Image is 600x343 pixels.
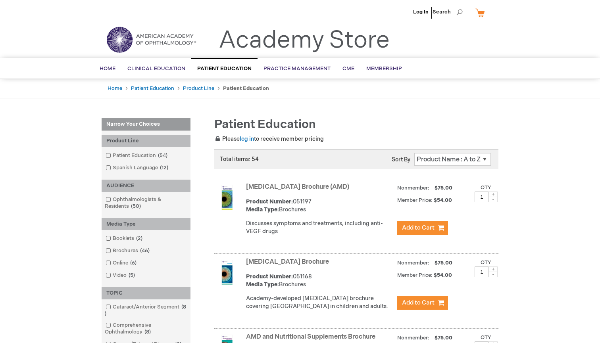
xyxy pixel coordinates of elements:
button: Add to Cart [397,221,448,235]
strong: Nonmember: [397,258,429,268]
strong: Product Number: [246,198,293,205]
a: Booklets2 [104,235,146,242]
a: Patient Education54 [104,152,171,159]
strong: Nonmember: [397,183,429,193]
label: Qty [481,184,491,191]
span: 6 [128,260,138,266]
strong: Media Type: [246,206,279,213]
span: 54 [156,152,169,159]
span: Patient Education [197,65,252,72]
span: 5 [127,272,137,278]
span: 8 [105,304,186,317]
a: AMD and Nutritional Supplements Brochure [246,333,375,341]
strong: Nonmember: [397,333,429,343]
a: Patient Education [131,85,174,92]
span: 12 [158,165,170,171]
strong: Media Type: [246,281,279,288]
span: Add to Cart [402,299,435,307]
span: $75.00 [433,335,454,341]
span: $75.00 [433,260,454,266]
span: Total items: 54 [220,156,259,163]
a: Online6 [104,259,140,267]
a: Video5 [104,272,138,279]
div: TOPIC [102,287,190,299]
img: Amblyopia Brochure [214,260,240,285]
div: Media Type [102,218,190,230]
span: $54.00 [434,197,453,203]
button: Add to Cart [397,296,448,310]
span: 50 [129,203,143,209]
span: $75.00 [433,185,454,191]
span: Practice Management [263,65,331,72]
a: Ophthalmologists & Residents50 [104,196,188,210]
label: Qty [481,259,491,266]
a: Brochures46 [104,247,153,255]
a: log in [240,136,254,142]
span: $54.00 [434,272,453,278]
label: Qty [481,334,491,341]
span: 46 [138,247,152,254]
label: Sort By [392,156,410,163]
strong: Member Price: [397,272,433,278]
a: Cataract/Anterior Segment8 [104,303,188,318]
span: Patient Education [214,117,316,132]
a: [MEDICAL_DATA] Brochure [246,258,329,266]
strong: Member Price: [397,197,433,203]
span: 8 [142,329,153,335]
a: Comprehensive Ophthalmology8 [104,322,188,336]
div: Product Line [102,135,190,147]
span: Clinical Education [127,65,185,72]
input: Qty [475,192,489,202]
p: Academy-developed [MEDICAL_DATA] brochure covering [GEOGRAPHIC_DATA] in children and adults. [246,295,393,310]
span: Home [100,65,115,72]
a: Academy Store [219,26,390,55]
span: Membership [366,65,402,72]
span: CME [342,65,354,72]
strong: Product Number: [246,273,293,280]
span: Add to Cart [402,224,435,232]
a: Product Line [183,85,214,92]
input: Qty [475,266,489,277]
div: 051197 Brochures [246,198,393,214]
a: Home [108,85,122,92]
div: 051168 Brochures [246,273,393,289]
strong: Patient Education [223,85,269,92]
a: Log In [413,9,429,15]
img: Age-Related Macular Degeneration Brochure (AMD) [214,185,240,210]
span: Search [433,4,463,20]
span: Please to receive member pricing [214,136,324,142]
a: [MEDICAL_DATA] Brochure (AMD) [246,183,349,191]
a: Spanish Language12 [104,164,171,172]
span: 2 [134,235,144,241]
p: Discusses symptoms and treatments, including anti-VEGF drugs [246,220,393,236]
div: AUDIENCE [102,180,190,192]
strong: Narrow Your Choices [102,118,190,131]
